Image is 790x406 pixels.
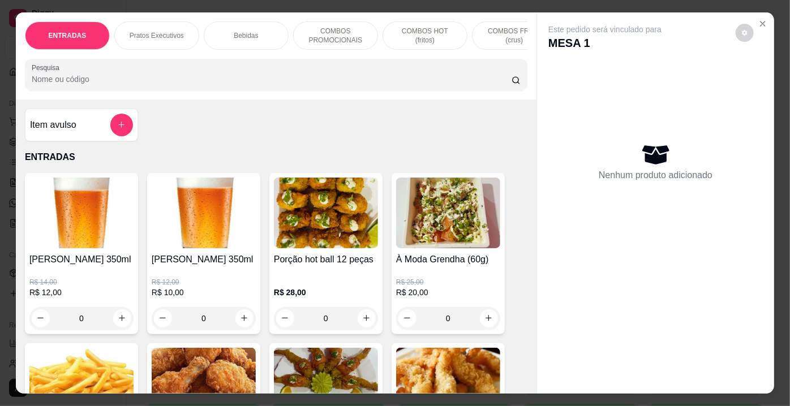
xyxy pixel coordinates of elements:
[276,309,294,327] button: decrease-product-quantity
[29,253,134,266] h4: [PERSON_NAME] 350ml
[32,74,512,85] input: Pesquisa
[396,178,500,248] img: product-image
[396,253,500,266] h4: À Moda Grendha (60g)
[480,309,498,327] button: increase-product-quantity
[25,150,527,164] p: ENTRADAS
[152,178,256,248] img: product-image
[482,27,547,45] p: COMBOS FRIOS (crus)
[754,15,772,33] button: Close
[29,278,134,287] p: R$ 14,00
[274,253,378,266] h4: Porção hot ball 12 peças
[358,309,376,327] button: increase-product-quantity
[396,278,500,287] p: R$ 25,00
[152,278,256,287] p: R$ 12,00
[30,118,76,132] h4: Item avulso
[548,24,662,35] p: Este pedido será vinculado para
[110,114,133,136] button: add-separate-item
[152,253,256,266] h4: [PERSON_NAME] 350ml
[274,287,378,298] p: R$ 28,00
[32,309,50,327] button: decrease-product-quantity
[548,35,662,51] p: MESA 1
[113,309,131,327] button: increase-product-quantity
[49,31,87,40] p: ENTRADAS
[234,31,258,40] p: Bebidas
[274,178,378,248] img: product-image
[396,287,500,298] p: R$ 20,00
[235,309,254,327] button: increase-product-quantity
[398,309,417,327] button: decrease-product-quantity
[130,31,184,40] p: Pratos Executivos
[392,27,458,45] p: COMBOS HOT (fritos)
[303,27,368,45] p: COMBOS PROMOCIONAIS
[29,178,134,248] img: product-image
[154,309,172,327] button: decrease-product-quantity
[736,24,754,42] button: decrease-product-quantity
[32,63,63,72] label: Pesquisa
[599,169,712,182] p: Nenhum produto adicionado
[152,287,256,298] p: R$ 10,00
[29,287,134,298] p: R$ 12,00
